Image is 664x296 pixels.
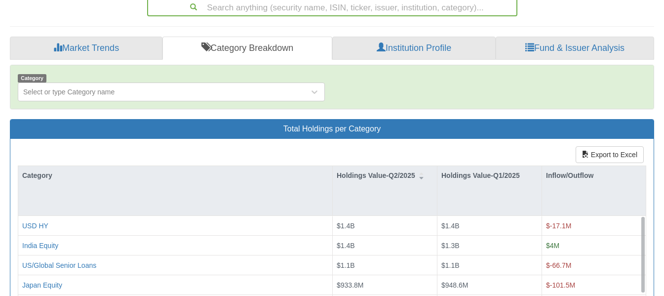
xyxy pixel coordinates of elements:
span: $933.8M [337,281,363,289]
span: $-101.5M [546,281,575,289]
div: Category [18,166,332,185]
button: Japan Equity [22,280,62,290]
span: $1.1B [337,261,355,269]
h3: Total Holdings per Category [18,125,646,133]
div: Holdings Value-Q2/2025 [333,166,437,185]
span: $948.6M [441,281,468,289]
span: $1.4B [337,222,355,230]
button: India Equity [22,240,58,250]
span: $-17.1M [546,222,571,230]
button: USD HY [22,221,48,231]
span: $1.4B [441,222,460,230]
span: $4M [546,241,559,249]
a: Market Trends [10,37,162,60]
span: $1.4B [337,241,355,249]
button: Export to Excel [576,146,644,163]
span: $-66.7M [546,261,571,269]
a: Institution Profile [332,37,496,60]
div: Inflow/Outflow [542,166,646,185]
span: $1.1B [441,261,460,269]
div: Select or type Category name [23,87,115,97]
a: Category Breakdown [162,37,332,60]
span: Category [18,74,46,83]
div: Holdings Value-Q1/2025 [437,166,542,185]
a: Fund & Issuer Analysis [496,37,654,60]
button: US/Global Senior Loans [22,260,96,270]
span: $1.3B [441,241,460,249]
